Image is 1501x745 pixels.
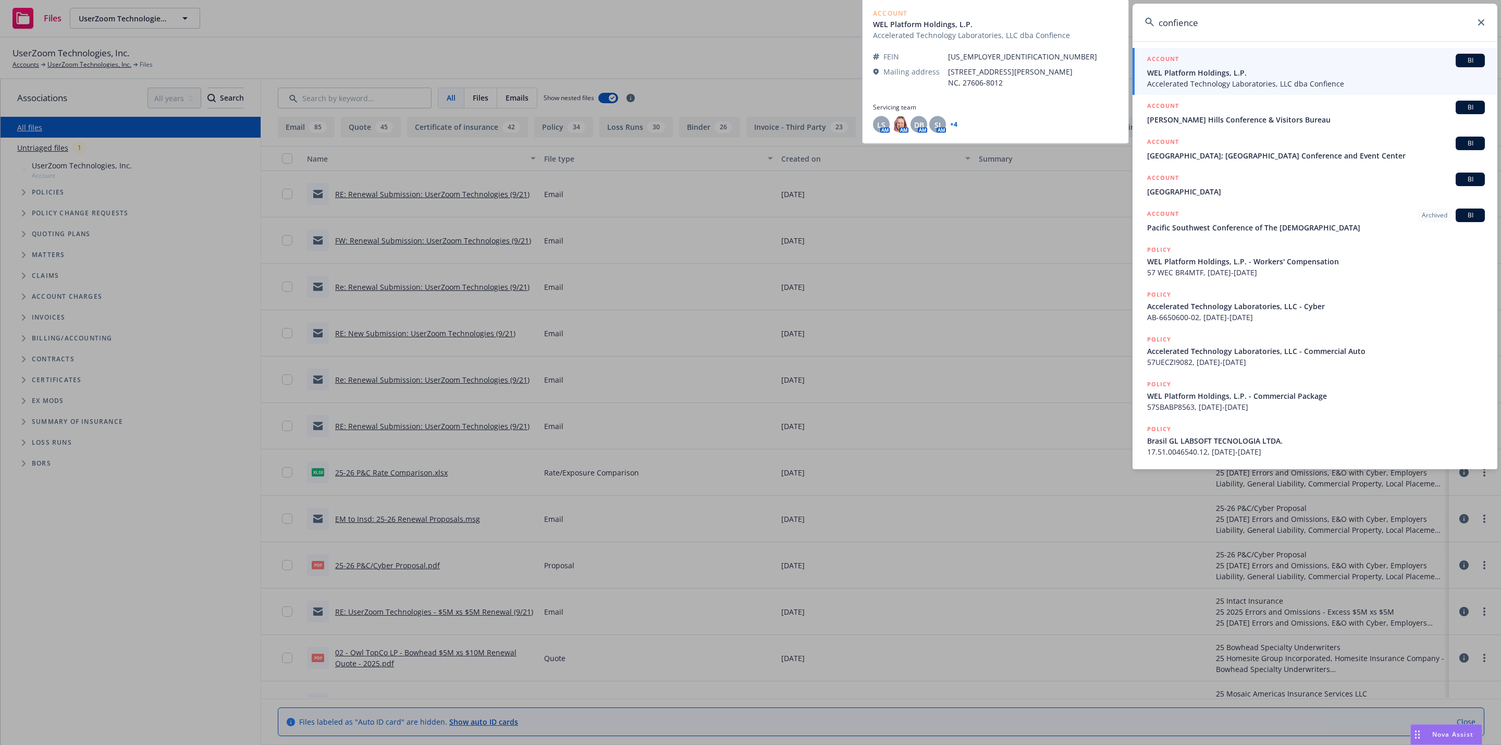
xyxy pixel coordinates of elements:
a: POLICYWEL Platform Holdings, L.P. - Workers' Compensation57 WEC BR4MTF, [DATE]-[DATE] [1133,239,1497,284]
span: Accelerated Technology Laboratories, LLC - Commercial Auto [1147,346,1485,357]
span: WEL Platform Holdings, L.P. [1147,67,1485,78]
span: BI [1460,211,1481,220]
input: Search... [1133,4,1497,41]
span: Archived [1422,211,1447,220]
a: ACCOUNTBIWEL Platform Holdings, L.P.Accelerated Technology Laboratories, LLC dba Confience [1133,48,1497,95]
span: [GEOGRAPHIC_DATA] [1147,186,1485,197]
span: BI [1460,139,1481,148]
a: POLICYAccelerated Technology Laboratories, LLC - Commercial Auto57UECZI9082, [DATE]-[DATE] [1133,328,1497,373]
h5: POLICY [1147,334,1171,345]
span: 17.51.0046540.12, [DATE]-[DATE] [1147,446,1485,457]
h5: POLICY [1147,289,1171,300]
span: AB-6650600-02, [DATE]-[DATE] [1147,312,1485,323]
span: [GEOGRAPHIC_DATA]; [GEOGRAPHIC_DATA] Conference and Event Center [1147,150,1485,161]
a: POLICYBrasil GL LABSOFT TECNOLOGIA LTDA.17.51.0046540.12, [DATE]-[DATE] [1133,418,1497,463]
span: BI [1460,103,1481,112]
h5: ACCOUNT [1147,173,1179,185]
span: BI [1460,56,1481,65]
span: Pacific Southwest Conference of The [DEMOGRAPHIC_DATA] [1147,222,1485,233]
span: BI [1460,175,1481,184]
span: Accelerated Technology Laboratories, LLC - Cyber [1147,301,1485,312]
h5: ACCOUNT [1147,54,1179,66]
h5: POLICY [1147,424,1171,434]
a: POLICYWEL Platform Holdings, L.P. - Commercial Package57SBABP8563, [DATE]-[DATE] [1133,373,1497,418]
a: ACCOUNTBI[GEOGRAPHIC_DATA]; [GEOGRAPHIC_DATA] Conference and Event Center [1133,131,1497,167]
span: Nova Assist [1432,730,1473,739]
a: ACCOUNTBI[GEOGRAPHIC_DATA] [1133,167,1497,203]
span: WEL Platform Holdings, L.P. - Workers' Compensation [1147,256,1485,267]
h5: POLICY [1147,379,1171,389]
div: Drag to move [1411,725,1424,744]
span: Brasil GL LABSOFT TECNOLOGIA LTDA. [1147,435,1485,446]
span: 57 WEC BR4MTF, [DATE]-[DATE] [1147,267,1485,278]
span: 57UECZI9082, [DATE]-[DATE] [1147,357,1485,368]
h5: ACCOUNT [1147,101,1179,113]
a: POLICYAccelerated Technology Laboratories, LLC - CyberAB-6650600-02, [DATE]-[DATE] [1133,284,1497,328]
span: [PERSON_NAME] Hills Conference & Visitors Bureau [1147,114,1485,125]
h5: POLICY [1147,245,1171,255]
h5: ACCOUNT [1147,209,1179,221]
span: WEL Platform Holdings, L.P. - Commercial Package [1147,390,1485,401]
a: ACCOUNTBI[PERSON_NAME] Hills Conference & Visitors Bureau [1133,95,1497,131]
span: Accelerated Technology Laboratories, LLC dba Confience [1147,78,1485,89]
span: 57SBABP8563, [DATE]-[DATE] [1147,401,1485,412]
button: Nova Assist [1410,724,1482,745]
a: ACCOUNTArchivedBIPacific Southwest Conference of The [DEMOGRAPHIC_DATA] [1133,203,1497,239]
h5: ACCOUNT [1147,137,1179,149]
